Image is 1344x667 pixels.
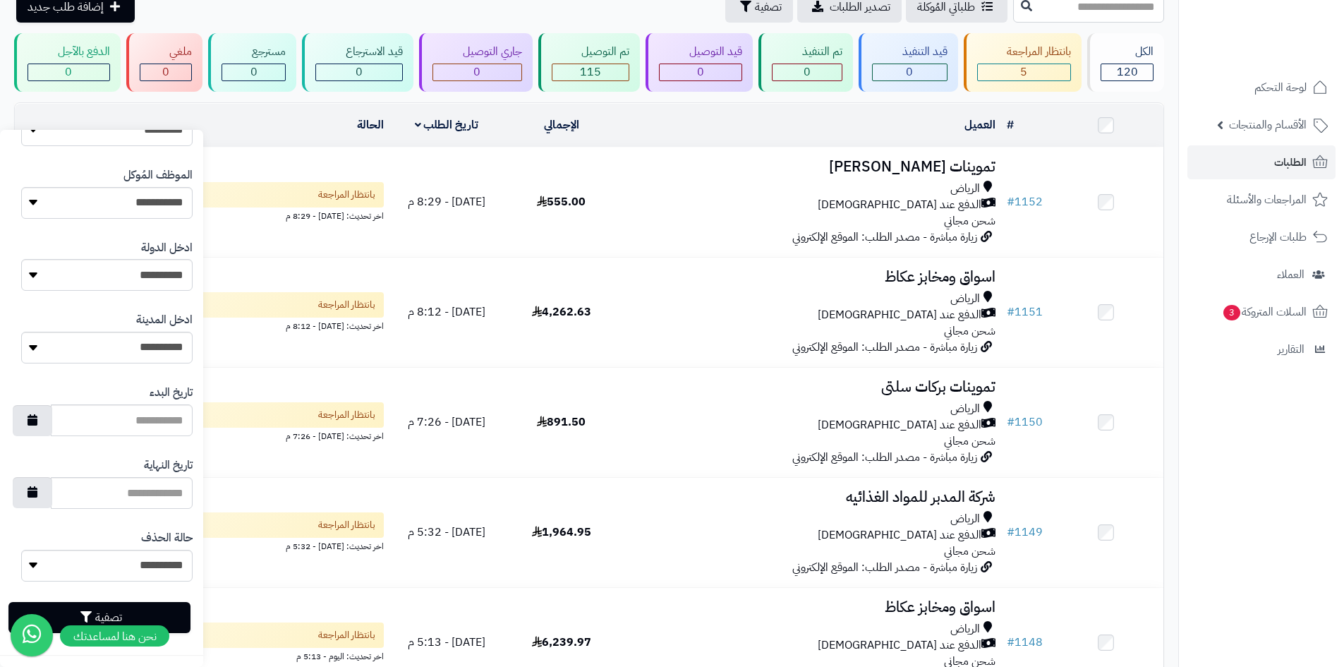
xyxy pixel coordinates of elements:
[950,181,980,197] span: الرياض
[1187,332,1336,366] a: التقارير
[1187,145,1336,179] a: الطلبات
[660,64,741,80] div: 0
[144,457,193,474] label: تاريخ النهاية
[318,518,375,532] span: بانتظار المراجعة
[357,116,384,133] a: الحالة
[906,64,913,80] span: 0
[1007,414,1043,431] a: #1150
[804,64,811,80] span: 0
[1223,305,1240,320] span: 3
[250,64,258,80] span: 0
[433,64,521,80] div: 0
[659,44,742,60] div: قيد التوصيل
[1007,304,1015,320] span: #
[944,212,995,229] span: شحن مجاني
[408,193,485,210] span: [DATE] - 8:29 م
[537,414,586,431] span: 891.50
[1101,44,1154,60] div: الكل
[643,33,756,92] a: قيد التوصيل 0
[552,44,630,60] div: تم التوصيل
[315,44,403,60] div: قيد الاسترجاع
[1187,183,1336,217] a: المراجعات والأسئلة
[318,188,375,202] span: بانتظار المراجعة
[944,433,995,450] span: شحن مجاني
[123,33,206,92] a: ملغي 0
[416,33,535,92] a: جاري التوصيل 0
[818,197,981,213] span: الدفع عند [DEMOGRAPHIC_DATA]
[818,637,981,654] span: الدفع عند [DEMOGRAPHIC_DATA]
[944,323,995,339] span: شحن مجاني
[28,64,109,80] div: 0
[141,530,193,546] label: حالة الحذف
[1278,339,1304,359] span: التقارير
[318,628,375,642] span: بانتظار المراجعة
[624,379,995,395] h3: تموينات بركات سلتى
[624,599,995,615] h3: اسواق ومخابز عكاظ
[1007,193,1015,210] span: #
[136,312,193,328] label: ادخل المدينة
[473,64,480,80] span: 0
[1249,227,1307,247] span: طلبات الإرجاع
[950,621,980,637] span: الرياض
[773,64,842,80] div: 0
[205,33,299,92] a: مسترجع 0
[624,269,995,285] h3: اسواق ومخابز عكاظ
[532,524,591,541] span: 1,964.95
[1222,302,1307,322] span: السلات المتروكة
[532,634,591,651] span: 6,239.97
[856,33,961,92] a: قيد التنفيذ 0
[140,64,192,80] div: 0
[408,414,485,431] span: [DATE] - 7:26 م
[697,64,704,80] span: 0
[624,159,995,175] h3: تموينات [PERSON_NAME]
[1084,33,1167,92] a: الكل120
[552,64,629,80] div: 115
[408,524,485,541] span: [DATE] - 5:32 م
[1187,220,1336,254] a: طلبات الإرجاع
[316,64,402,80] div: 0
[1007,193,1043,210] a: #1152
[11,33,123,92] a: الدفع بالآجل 0
[950,511,980,527] span: الرياض
[873,64,947,80] div: 0
[792,559,977,576] span: زيارة مباشرة - مصدر الطلب: الموقع الإلكتروني
[222,64,285,80] div: 0
[1117,64,1138,80] span: 120
[978,64,1071,80] div: 5
[792,229,977,246] span: زيارة مباشرة - مصدر الطلب: الموقع الإلكتروني
[1229,115,1307,135] span: الأقسام والمنتجات
[532,304,591,320] span: 4,262.63
[792,339,977,356] span: زيارة مباشرة - مصدر الطلب: الموقع الإلكتروني
[1007,304,1043,320] a: #1151
[1227,190,1307,210] span: المراجعات والأسئلة
[624,489,995,505] h3: شركة المدبر للمواد الغذائيه
[756,33,856,92] a: تم التنفيذ 0
[28,44,110,60] div: الدفع بالآجل
[580,64,601,80] span: 115
[1007,634,1015,651] span: #
[1274,152,1307,172] span: الطلبات
[162,64,169,80] span: 0
[318,408,375,422] span: بانتظار المراجعة
[123,167,193,184] label: الموظف المُوكل
[950,291,980,307] span: الرياض
[1187,258,1336,292] a: العملاء
[537,193,586,210] span: 555.00
[772,44,842,60] div: تم التنفيذ
[318,298,375,312] span: بانتظار المراجعة
[141,240,193,256] label: ادخل الدولة
[1007,524,1015,541] span: #
[944,543,995,560] span: شحن مجاني
[8,602,190,633] button: تصفية
[408,304,485,320] span: [DATE] - 8:12 م
[1020,64,1027,80] span: 5
[1187,71,1336,104] a: لوحة التحكم
[1187,295,1336,329] a: السلات المتروكة3
[964,116,995,133] a: العميل
[1254,78,1307,97] span: لوحة التحكم
[872,44,948,60] div: قيد التنفيذ
[961,33,1085,92] a: بانتظار المراجعة 5
[792,449,977,466] span: زيارة مباشرة - مصدر الطلب: الموقع الإلكتروني
[65,64,72,80] span: 0
[544,116,579,133] a: الإجمالي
